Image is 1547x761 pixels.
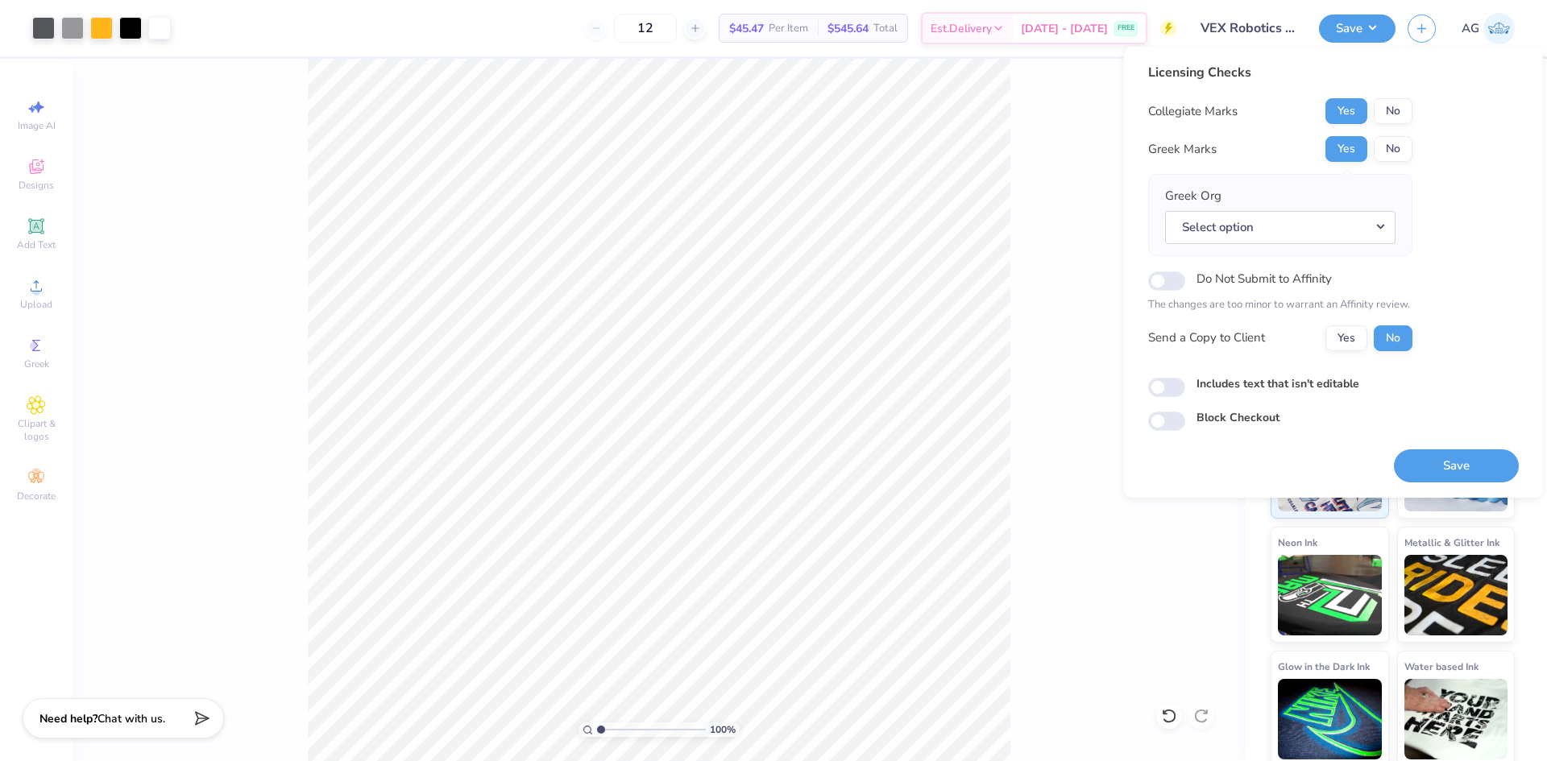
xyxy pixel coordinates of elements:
span: Total [873,20,898,37]
span: Upload [20,298,52,311]
span: Designs [19,179,54,192]
button: No [1374,136,1412,162]
button: Save [1319,14,1396,43]
span: Add Text [17,238,56,251]
span: FREE [1118,23,1134,34]
button: No [1374,325,1412,351]
strong: Need help? [39,711,97,726]
span: $45.47 [729,20,764,37]
img: Water based Ink [1404,679,1508,759]
label: Do Not Submit to Affinity [1197,268,1332,289]
span: AG [1462,19,1479,38]
span: Metallic & Glitter Ink [1404,534,1499,551]
span: Image AI [18,119,56,132]
p: The changes are too minor to warrant an Affinity review. [1148,297,1412,313]
span: 100 % [710,722,736,737]
label: Block Checkout [1197,409,1279,426]
span: Per Item [769,20,808,37]
span: Greek [24,358,49,370]
input: – – [614,14,677,43]
span: Chat with us. [97,711,165,726]
a: AG [1462,13,1515,44]
span: Decorate [17,490,56,503]
button: Select option [1165,211,1396,244]
div: Greek Marks [1148,140,1217,159]
img: Aljosh Eyron Garcia [1483,13,1515,44]
button: Yes [1325,98,1367,124]
input: Untitled Design [1188,12,1307,44]
div: Collegiate Marks [1148,102,1238,121]
label: Greek Org [1165,187,1221,205]
span: $545.64 [827,20,869,37]
span: Clipart & logos [8,417,64,443]
img: Glow in the Dark Ink [1278,679,1382,759]
img: Neon Ink [1278,555,1382,635]
span: Neon Ink [1278,534,1317,551]
div: Licensing Checks [1148,63,1412,82]
span: Glow in the Dark Ink [1278,658,1370,675]
button: No [1374,98,1412,124]
div: Send a Copy to Client [1148,329,1265,347]
span: Est. Delivery [931,20,992,37]
button: Yes [1325,136,1367,162]
button: Yes [1325,325,1367,351]
span: Water based Ink [1404,658,1479,675]
button: Save [1394,449,1519,482]
label: Includes text that isn't editable [1197,375,1359,392]
span: [DATE] - [DATE] [1021,20,1108,37]
img: Metallic & Glitter Ink [1404,555,1508,635]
